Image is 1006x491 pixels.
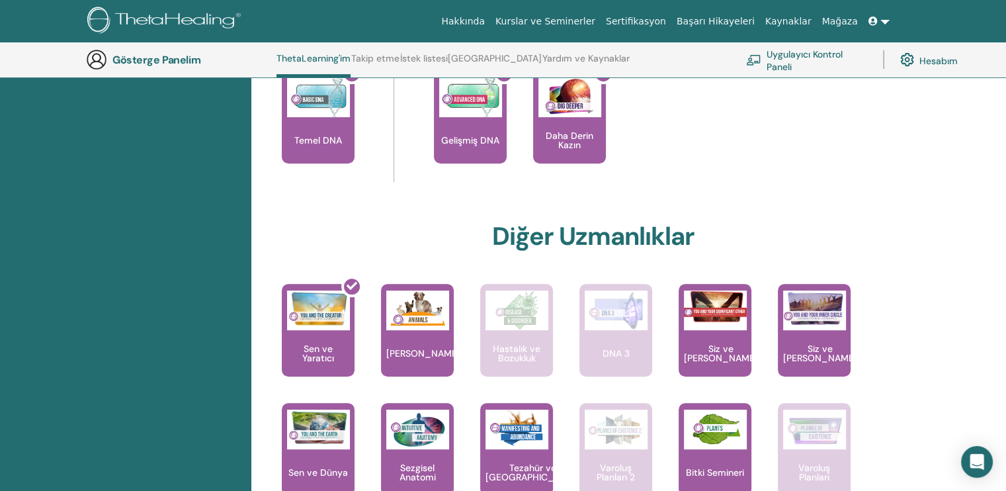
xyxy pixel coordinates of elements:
font: Varoluş Planları 2 [597,462,635,483]
a: Temel DNA Temel DNA [282,71,355,190]
img: Bitki Semineri [684,410,747,449]
font: [GEOGRAPHIC_DATA] [448,52,542,64]
div: Open Intercom Messenger [961,446,993,478]
a: DNA 3 DNA 3 [579,284,652,403]
font: ThetaLearning'im [276,52,351,64]
img: logo.png [87,7,245,36]
img: Hastalık ve Bozukluk [485,290,548,330]
font: Hastalık ve Bozukluk [493,343,540,364]
img: Daha Derin Kazın [538,77,601,117]
font: Varoluş Planları [798,462,830,483]
img: chalkboard-teacher.svg [746,54,761,66]
font: [PERSON_NAME] [386,347,460,359]
img: Gelişmiş DNA [439,77,502,117]
a: Yardım ve Kaynaklar [542,53,630,74]
img: Varoluş Planları 2 [585,410,648,449]
font: Sertifikasyon [606,16,666,26]
font: Kurslar ve Seminerler [495,16,595,26]
a: Sertifikasyon [601,9,671,34]
font: Gösterge Panelim [112,53,200,67]
font: Yardım ve Kaynaklar [542,52,630,64]
font: Uygulayıcı Kontrol Paneli [767,48,843,72]
font: Hesabım [919,54,958,66]
a: Hakkında [436,9,490,34]
font: İstek listesi [400,52,448,64]
img: Sezgisel Anatomi [386,410,449,449]
a: Hastalık ve Bozukluk Hastalık ve Bozukluk [480,284,553,403]
font: Diğer Uzmanlıklar [492,220,694,253]
img: cog.svg [900,50,914,69]
font: Siz ve [PERSON_NAME] [783,343,857,364]
a: [GEOGRAPHIC_DATA] [448,53,542,74]
font: Başarı Hikayeleri [677,16,755,26]
a: İstek listesi [400,53,448,74]
font: Kaynaklar [765,16,812,26]
img: Varoluş Planları [783,410,846,449]
a: Hesabım [900,45,958,74]
img: DNA 3 [585,290,648,330]
font: Takip etme [351,52,399,64]
a: Kaynaklar [760,9,817,34]
a: Sen ve Yaratıcı Sen ve Yaratıcı [282,284,355,403]
font: Bitki Semineri [686,467,744,478]
img: generic-user-icon.jpg [86,49,107,70]
font: Mağaza [821,16,857,26]
img: Temel DNA [287,77,350,117]
img: Sen ve Yaratıcı [287,290,350,327]
font: Sen ve Dünya [288,467,348,478]
font: DNA 3 [603,347,630,359]
a: ThetaLearning'im [276,53,351,77]
a: Siz ve Önemli Diğeriniz Siz ve [PERSON_NAME] [679,284,751,403]
img: Hayvan Semineri [386,290,449,330]
img: Siz ve Yakın Çevreniz [783,290,846,326]
font: Tezahür ve [GEOGRAPHIC_DATA] [485,462,579,483]
a: Siz ve Yakın Çevreniz Siz ve [PERSON_NAME] [778,284,851,403]
a: Takip etme [351,53,399,74]
img: Tezahür ve Bolluk [485,410,548,449]
a: Kurslar ve Seminerler [490,9,601,34]
a: Hayvan Semineri [PERSON_NAME] [381,284,454,403]
a: Başarı Hikayeleri [671,9,760,34]
font: Sezgisel Anatomi [399,462,436,483]
font: Hakkında [441,16,485,26]
img: Sen ve Dünya [287,410,350,445]
font: Siz ve [PERSON_NAME] [684,343,758,364]
a: Gelişmiş DNA Gelişmiş DNA [434,71,507,190]
a: Mağaza [816,9,862,34]
a: Daha Derin Kazın Daha Derin Kazın [533,71,606,190]
a: Uygulayıcı Kontrol Paneli [746,45,867,74]
img: Siz ve Önemli Diğeriniz [684,290,747,323]
font: Gelişmiş DNA [441,134,499,146]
